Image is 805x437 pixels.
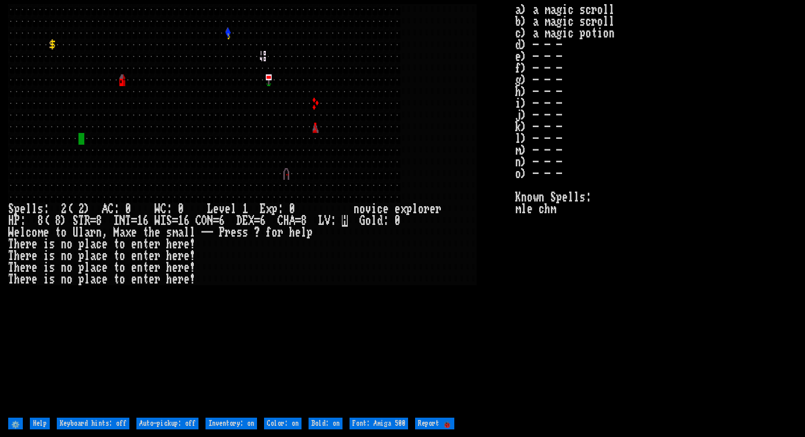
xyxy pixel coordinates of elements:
[96,250,102,262] div: c
[125,203,131,215] div: 0
[418,203,424,215] div: o
[20,215,26,227] div: :
[114,250,119,262] div: t
[14,215,20,227] div: P
[248,215,254,227] div: X
[172,227,178,238] div: m
[57,418,129,429] input: Keyboard hints: off
[190,262,196,274] div: !
[8,250,14,262] div: T
[90,274,96,285] div: a
[436,203,441,215] div: r
[137,274,143,285] div: n
[43,215,49,227] div: (
[26,203,32,215] div: l
[318,215,324,227] div: L
[237,227,242,238] div: s
[49,238,55,250] div: s
[84,227,90,238] div: a
[32,227,37,238] div: o
[43,238,49,250] div: i
[412,203,418,215] div: l
[14,227,20,238] div: e
[184,274,190,285] div: e
[149,274,155,285] div: e
[67,238,73,250] div: o
[114,262,119,274] div: t
[37,227,43,238] div: m
[415,418,454,429] input: Report 🐞
[119,238,125,250] div: o
[137,215,143,227] div: 1
[143,262,149,274] div: t
[254,215,260,227] div: =
[67,274,73,285] div: o
[55,227,61,238] div: t
[430,203,436,215] div: e
[131,250,137,262] div: e
[166,238,172,250] div: h
[242,227,248,238] div: s
[196,215,201,227] div: C
[190,250,196,262] div: !
[8,238,14,250] div: T
[184,262,190,274] div: e
[131,274,137,285] div: e
[301,227,307,238] div: l
[301,215,307,227] div: 8
[131,227,137,238] div: e
[78,238,84,250] div: p
[43,262,49,274] div: i
[178,203,184,215] div: 0
[14,238,20,250] div: h
[377,203,383,215] div: c
[61,274,67,285] div: n
[278,215,283,227] div: C
[155,227,160,238] div: e
[26,238,32,250] div: r
[14,203,20,215] div: p
[96,238,102,250] div: c
[295,215,301,227] div: =
[143,227,149,238] div: t
[73,215,78,227] div: S
[149,238,155,250] div: e
[155,215,160,227] div: W
[406,203,412,215] div: p
[231,203,237,215] div: l
[143,215,149,227] div: 6
[114,215,119,227] div: I
[136,418,198,429] input: Auto-pickup: off
[395,203,400,215] div: e
[354,203,359,215] div: n
[184,250,190,262] div: e
[102,227,108,238] div: ,
[102,203,108,215] div: A
[190,274,196,285] div: !
[207,203,213,215] div: L
[160,203,166,215] div: C
[371,215,377,227] div: l
[184,238,190,250] div: e
[84,262,90,274] div: l
[260,215,266,227] div: 6
[26,250,32,262] div: r
[20,238,26,250] div: e
[143,274,149,285] div: t
[20,203,26,215] div: e
[8,203,14,215] div: S
[137,250,143,262] div: n
[20,250,26,262] div: e
[160,215,166,227] div: I
[172,274,178,285] div: e
[242,215,248,227] div: E
[289,215,295,227] div: A
[61,262,67,274] div: n
[26,227,32,238] div: c
[96,274,102,285] div: c
[207,215,213,227] div: N
[102,250,108,262] div: e
[55,215,61,227] div: 8
[14,250,20,262] div: h
[178,274,184,285] div: r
